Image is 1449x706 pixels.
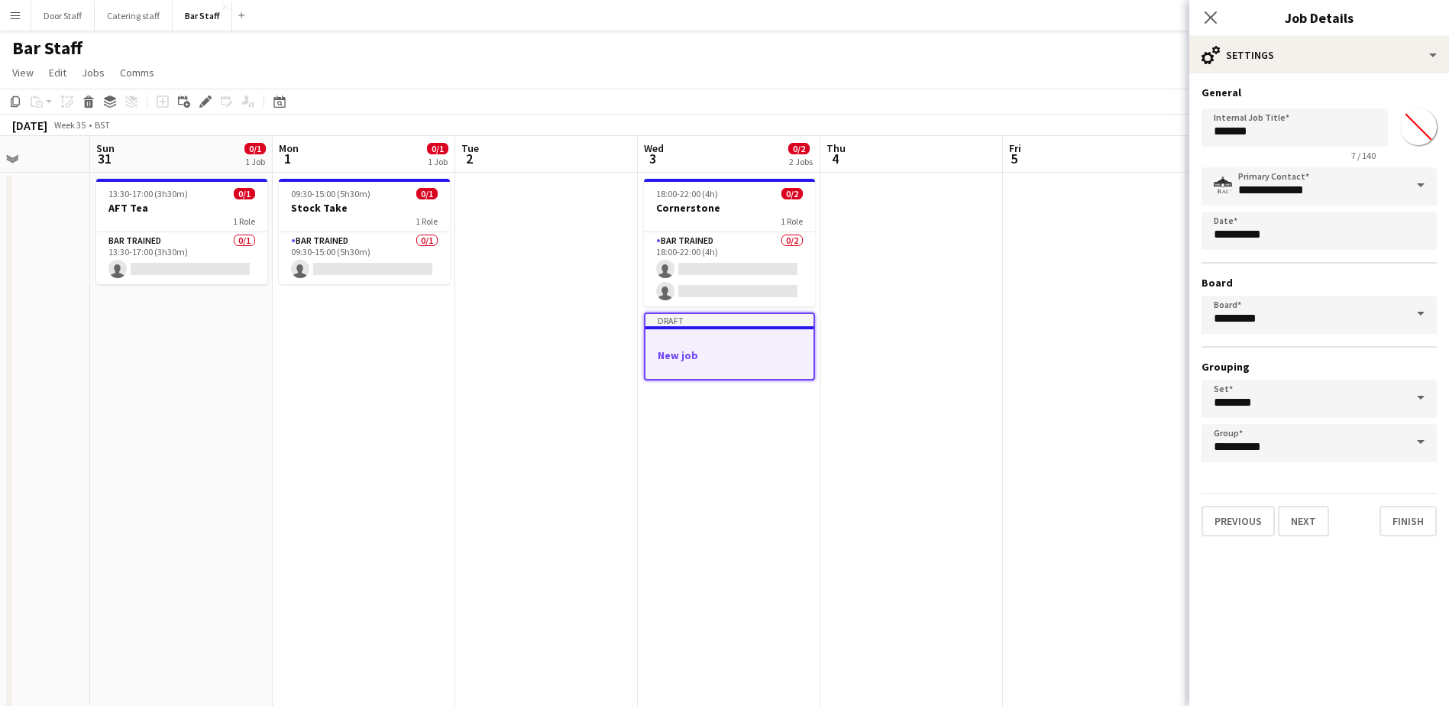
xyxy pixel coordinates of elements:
[644,313,815,381] app-job-card: DraftNew job
[31,1,95,31] button: Door Staff
[461,141,479,155] span: Tue
[76,63,111,83] a: Jobs
[244,143,266,154] span: 0/1
[1202,506,1275,536] button: Previous
[826,141,846,155] span: Thu
[656,188,718,199] span: 18:00-22:00 (4h)
[279,179,450,284] app-job-card: 09:30-15:00 (5h30m)0/1Stock Take1 RoleBar trained0/109:30-15:00 (5h30m)
[279,201,450,215] h3: Stock Take
[1339,150,1388,161] span: 7 / 140
[291,188,370,199] span: 09:30-15:00 (5h30m)
[1202,360,1437,374] h3: Grouping
[279,232,450,284] app-card-role: Bar trained0/109:30-15:00 (5h30m)
[173,1,232,31] button: Bar Staff
[114,63,160,83] a: Comms
[1189,37,1449,73] div: Settings
[1009,141,1021,155] span: Fri
[12,37,82,60] h1: Bar Staff
[427,143,448,154] span: 0/1
[234,188,255,199] span: 0/1
[644,232,815,306] app-card-role: Bar trained0/218:00-22:00 (4h)
[781,188,803,199] span: 0/2
[459,150,479,167] span: 2
[96,201,267,215] h3: AFT Tea
[96,232,267,284] app-card-role: Bar trained0/113:30-17:00 (3h30m)
[279,141,299,155] span: Mon
[1379,506,1437,536] button: Finish
[12,118,47,133] div: [DATE]
[1278,506,1329,536] button: Next
[95,1,173,31] button: Catering staff
[824,150,846,167] span: 4
[1189,8,1449,28] h3: Job Details
[96,141,115,155] span: Sun
[43,63,73,83] a: Edit
[645,314,813,326] div: Draft
[120,66,154,79] span: Comms
[644,201,815,215] h3: Cornerstone
[1007,150,1021,167] span: 5
[644,179,815,306] app-job-card: 18:00-22:00 (4h)0/2Cornerstone1 RoleBar trained0/218:00-22:00 (4h)
[789,156,813,167] div: 2 Jobs
[94,150,115,167] span: 31
[416,215,438,227] span: 1 Role
[428,156,448,167] div: 1 Job
[12,66,34,79] span: View
[49,66,66,79] span: Edit
[416,188,438,199] span: 0/1
[788,143,810,154] span: 0/2
[1202,276,1437,290] h3: Board
[645,348,813,362] h3: New job
[644,141,664,155] span: Wed
[781,215,803,227] span: 1 Role
[277,150,299,167] span: 1
[6,63,40,83] a: View
[642,150,664,167] span: 3
[245,156,265,167] div: 1 Job
[95,119,110,131] div: BST
[50,119,89,131] span: Week 35
[82,66,105,79] span: Jobs
[1202,86,1437,99] h3: General
[233,215,255,227] span: 1 Role
[96,179,267,284] app-job-card: 13:30-17:00 (3h30m)0/1AFT Tea1 RoleBar trained0/113:30-17:00 (3h30m)
[108,188,188,199] span: 13:30-17:00 (3h30m)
